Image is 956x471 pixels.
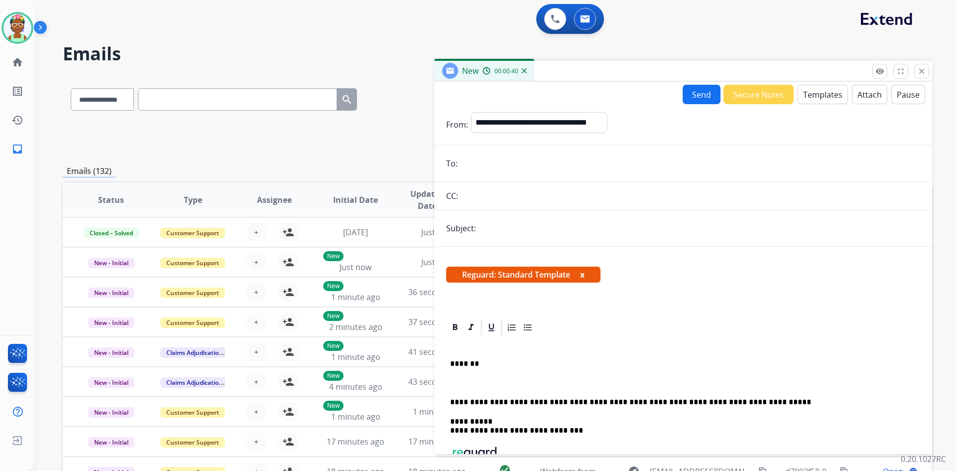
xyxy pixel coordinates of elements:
[520,320,535,335] div: Bullet List
[88,407,134,418] span: New - Initial
[257,194,292,206] span: Assignee
[3,14,31,42] img: avatar
[88,258,134,268] span: New - Initial
[852,85,887,104] button: Attach
[331,411,380,422] span: 1 minute ago
[254,376,258,388] span: +
[184,194,202,206] span: Type
[282,406,294,418] mat-icon: person_add
[494,67,518,75] span: 00:00:40
[160,228,225,238] span: Customer Support
[333,194,378,206] span: Initial Date
[254,226,258,238] span: +
[282,346,294,358] mat-icon: person_add
[448,320,463,335] div: Bold
[246,342,266,362] button: +
[901,453,946,465] p: 0.20.1027RC
[88,437,134,448] span: New - Initial
[323,341,344,351] p: New
[329,321,382,332] span: 2 minutes ago
[464,320,478,335] div: Italic
[504,320,519,335] div: Ordered List
[160,437,225,448] span: Customer Support
[408,346,467,357] span: 41 seconds ago
[329,381,382,392] span: 4 minutes ago
[421,227,453,238] span: Just now
[246,312,266,332] button: +
[421,257,453,268] span: Just now
[88,288,134,298] span: New - Initial
[254,256,258,268] span: +
[405,188,450,212] span: Updated Date
[88,377,134,388] span: New - Initial
[254,346,258,358] span: +
[254,286,258,298] span: +
[331,351,380,362] span: 1 minute ago
[160,258,225,268] span: Customer Support
[88,317,134,328] span: New - Initial
[84,228,139,238] span: Closed – Solved
[891,85,925,104] button: Pause
[282,436,294,448] mat-icon: person_add
[246,432,266,452] button: +
[98,194,124,206] span: Status
[323,281,344,291] p: New
[254,406,258,418] span: +
[446,119,468,131] p: From:
[875,67,884,76] mat-icon: remove_red_eye
[408,316,467,327] span: 37 seconds ago
[246,222,266,242] button: +
[323,251,344,261] p: New
[408,287,467,298] span: 36 seconds ago
[160,317,225,328] span: Customer Support
[63,165,116,177] p: Emails (132)
[246,402,266,422] button: +
[331,292,380,303] span: 1 minute ago
[323,311,344,321] p: New
[246,372,266,392] button: +
[11,114,23,126] mat-icon: history
[484,320,499,335] div: Underline
[462,65,478,76] span: New
[580,269,585,281] button: x
[340,262,371,273] span: Just now
[11,85,23,97] mat-icon: list_alt
[917,67,926,76] mat-icon: close
[254,436,258,448] span: +
[11,143,23,155] mat-icon: inbox
[282,226,294,238] mat-icon: person_add
[341,94,353,106] mat-icon: search
[723,85,794,104] button: Secure Notes
[327,436,384,447] span: 17 minutes ago
[11,56,23,68] mat-icon: home
[408,436,466,447] span: 17 minutes ago
[798,85,848,104] button: Templates
[160,407,225,418] span: Customer Support
[683,85,720,104] button: Send
[446,222,476,234] p: Subject:
[323,401,344,411] p: New
[160,377,229,388] span: Claims Adjudication
[343,227,368,238] span: [DATE]
[446,190,458,202] p: CC:
[323,371,344,381] p: New
[246,252,266,272] button: +
[408,376,467,387] span: 43 seconds ago
[446,267,600,283] span: Reguard: Standard Template
[282,376,294,388] mat-icon: person_add
[246,282,266,302] button: +
[282,256,294,268] mat-icon: person_add
[282,316,294,328] mat-icon: person_add
[160,347,229,358] span: Claims Adjudication
[160,288,225,298] span: Customer Support
[88,347,134,358] span: New - Initial
[446,157,458,169] p: To:
[63,44,932,64] h2: Emails
[282,286,294,298] mat-icon: person_add
[896,67,905,76] mat-icon: fullscreen
[254,316,258,328] span: +
[413,406,462,417] span: 1 minute ago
